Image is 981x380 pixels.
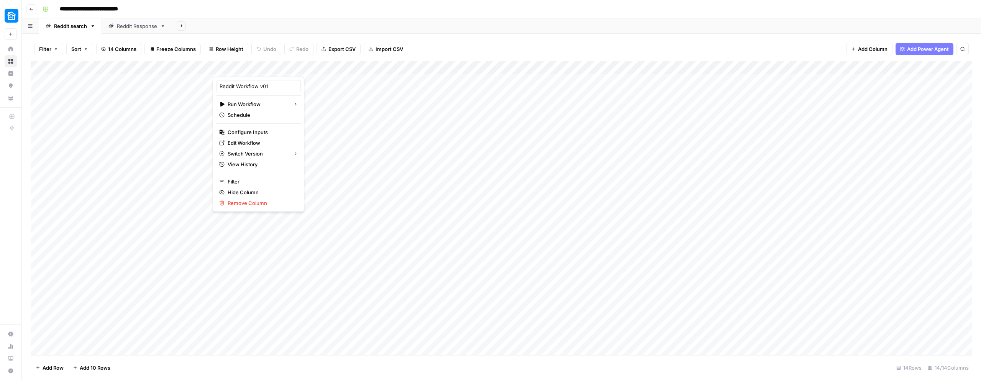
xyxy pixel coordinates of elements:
[896,43,953,55] button: Add Power Agent
[893,362,925,374] div: 14 Rows
[39,45,51,53] span: Filter
[328,45,356,53] span: Export CSV
[216,45,243,53] span: Row Height
[144,43,201,55] button: Freeze Columns
[228,139,295,147] span: Edit Workflow
[907,45,949,53] span: Add Power Agent
[925,362,972,374] div: 14/14 Columns
[5,340,17,352] a: Usage
[5,9,18,23] img: Neighbor Logo
[5,6,17,25] button: Workspace: Neighbor
[71,45,81,53] span: Sort
[5,55,17,67] a: Browse
[228,199,295,207] span: Remove Column
[108,45,136,53] span: 14 Columns
[364,43,408,55] button: Import CSV
[80,364,110,372] span: Add 10 Rows
[68,362,115,374] button: Add 10 Rows
[204,43,248,55] button: Row Height
[31,362,68,374] button: Add Row
[228,178,295,185] span: Filter
[5,80,17,92] a: Opportunities
[317,43,361,55] button: Export CSV
[102,18,172,34] a: Reddit Response
[5,67,17,80] a: Insights
[251,43,281,55] button: Undo
[5,92,17,104] a: Your Data
[156,45,196,53] span: Freeze Columns
[263,45,276,53] span: Undo
[228,188,295,196] span: Hide Column
[34,43,63,55] button: Filter
[54,22,87,30] div: Reddit search
[228,161,295,168] span: View History
[5,328,17,340] a: Settings
[228,150,287,157] span: Switch Version
[376,45,403,53] span: Import CSV
[228,100,287,108] span: Run Workflow
[858,45,887,53] span: Add Column
[96,43,141,55] button: 14 Columns
[228,128,295,136] span: Configure Inputs
[43,364,64,372] span: Add Row
[5,365,17,377] button: Help + Support
[39,18,102,34] a: Reddit search
[66,43,93,55] button: Sort
[284,43,313,55] button: Redo
[5,43,17,55] a: Home
[5,352,17,365] a: Learning Hub
[228,111,295,119] span: Schedule
[846,43,892,55] button: Add Column
[296,45,308,53] span: Redo
[117,22,157,30] div: Reddit Response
